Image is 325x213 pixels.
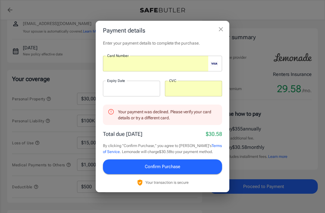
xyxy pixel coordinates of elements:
[206,130,222,138] p: $30.58
[215,23,227,35] button: close
[107,86,156,92] iframe: Secure expiration date input frame
[107,53,128,58] label: Card Number
[145,163,180,171] span: Confirm Purchase
[107,61,208,67] iframe: Secure card number input frame
[103,143,222,155] p: By clicking "Confirm Purchase," you agree to [PERSON_NAME]'s . Lemonade will charge $30.58 to you...
[169,86,218,92] iframe: Secure CVC input frame
[169,78,176,83] label: CVC
[107,78,125,83] label: Expiry Date
[103,143,222,154] a: Terms of Service
[103,40,222,46] p: Enter your payment details to complete the purchase.
[103,159,222,174] button: Confirm Purchase
[145,180,189,185] p: Your transaction is secure
[103,130,142,138] p: Total due [DATE]
[118,106,217,123] div: Your payment was declined. Please verify your card details or try a different card.
[96,21,229,40] h2: Payment details
[211,61,218,66] svg: visa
